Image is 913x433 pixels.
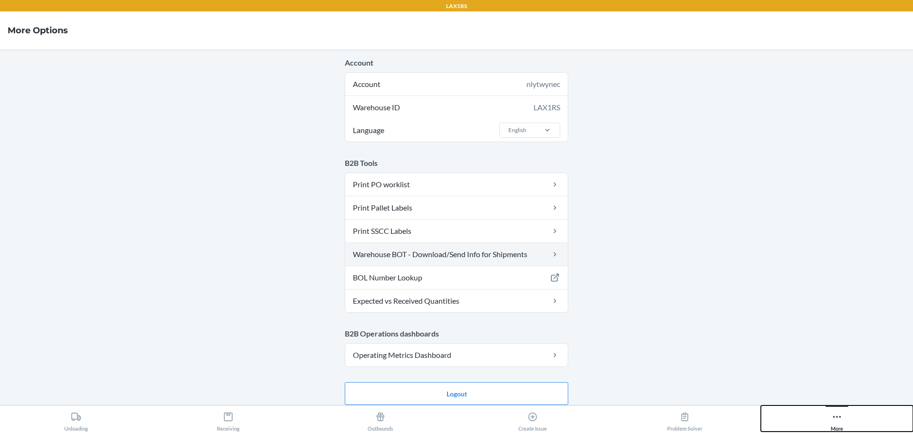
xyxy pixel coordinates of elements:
div: Outbounds [368,408,393,432]
a: Expected vs Received Quantities [345,289,568,312]
a: Operating Metrics Dashboard [345,344,568,366]
a: Print Pallet Labels [345,196,568,219]
button: More [761,405,913,432]
a: Print PO worklist [345,173,568,196]
div: nlytwynec [526,78,560,90]
p: B2B Operations dashboards [345,328,568,339]
h4: More Options [8,24,68,37]
a: BOL Number Lookup [345,266,568,289]
p: LAX1RS [446,2,467,10]
a: Warehouse BOT - Download/Send Info for Shipments [345,243,568,266]
button: Problem Solver [609,405,761,432]
div: Create Issue [518,408,547,432]
p: Account [345,57,568,68]
div: Problem Solver [667,408,702,432]
div: English [508,126,526,135]
div: More [831,408,843,432]
div: Receiving [217,408,240,432]
button: Outbounds [304,405,456,432]
div: Account [345,73,568,96]
input: LanguageEnglish [507,126,508,135]
p: B2B Tools [345,157,568,169]
button: Create Issue [456,405,609,432]
div: LAX1RS [534,102,560,113]
a: Print SSCC Labels [345,220,568,242]
button: Receiving [152,405,304,432]
div: Warehouse ID [345,96,568,119]
button: Logout [345,382,568,405]
span: Language [351,119,386,142]
div: Unloading [64,408,88,432]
